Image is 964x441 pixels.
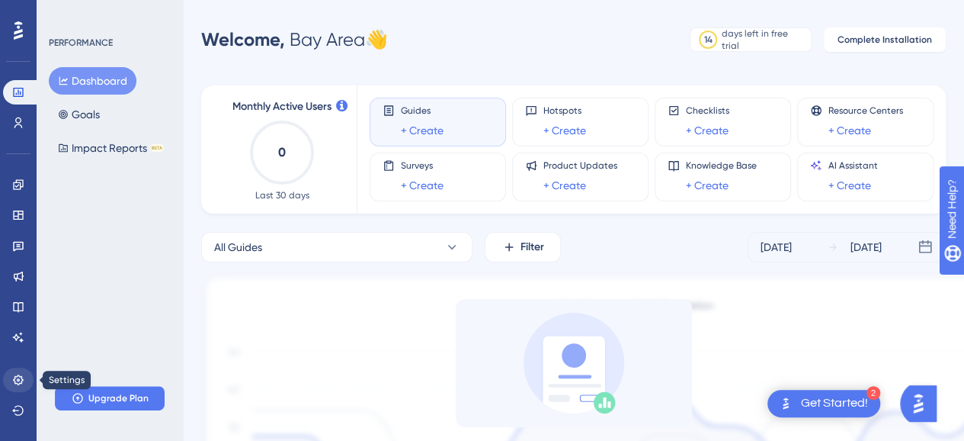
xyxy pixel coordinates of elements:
[278,145,286,159] text: 0
[777,394,795,413] img: launcher-image-alternative-text
[828,159,878,172] span: AI Assistant
[49,134,173,162] button: Impact ReportsBETA
[828,105,903,117] span: Resource Centers
[49,67,136,95] button: Dashboard
[767,390,880,417] div: Open Get Started! checklist, remaining modules: 2
[401,105,444,117] span: Guides
[761,238,792,256] div: [DATE]
[824,27,946,52] button: Complete Installation
[520,238,544,256] span: Filter
[828,176,871,195] a: + Create
[837,34,932,46] span: Complete Installation
[543,159,617,172] span: Product Updates
[850,238,882,256] div: [DATE]
[686,159,757,172] span: Knowledge Base
[543,121,586,140] a: + Create
[686,121,729,140] a: + Create
[543,176,586,195] a: + Create
[401,121,444,140] a: + Create
[485,232,561,262] button: Filter
[686,176,729,195] a: + Create
[201,27,388,52] div: Bay Area 👋
[201,28,285,50] span: Welcome,
[543,105,586,117] span: Hotspots
[401,159,444,172] span: Surveys
[49,101,109,128] button: Goals
[722,27,806,52] div: days left in free trial
[801,395,868,412] div: Get Started!
[255,189,309,201] span: Last 30 days
[36,4,95,22] span: Need Help?
[686,105,729,117] span: Checklists
[401,176,444,195] a: + Create
[55,386,165,410] button: Upgrade Plan
[704,34,713,46] div: 14
[866,386,880,400] div: 2
[900,381,946,427] iframe: UserGuiding AI Assistant Launcher
[214,238,262,256] span: All Guides
[828,121,871,140] a: + Create
[49,37,113,49] div: PERFORMANCE
[88,392,149,404] span: Upgrade Plan
[201,232,472,262] button: All Guides
[232,98,331,116] span: Monthly Active Users
[150,144,164,152] div: BETA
